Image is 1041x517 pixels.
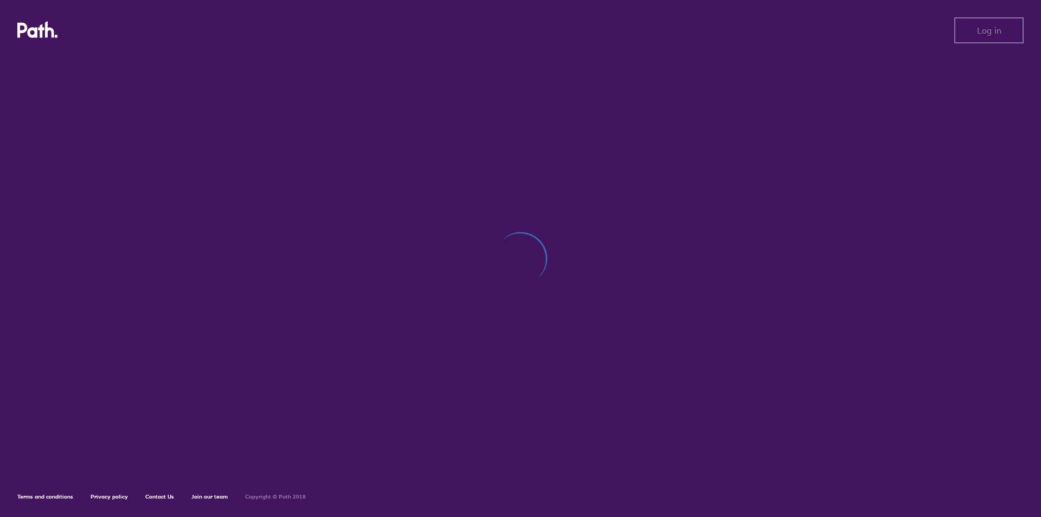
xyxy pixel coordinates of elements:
[977,25,1001,35] span: Log in
[245,494,306,500] h6: Copyright © Path 2018
[954,17,1024,43] button: Log in
[17,493,73,500] a: Terms and conditions
[91,493,128,500] a: Privacy policy
[145,493,174,500] a: Contact Us
[191,493,228,500] a: Join our team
